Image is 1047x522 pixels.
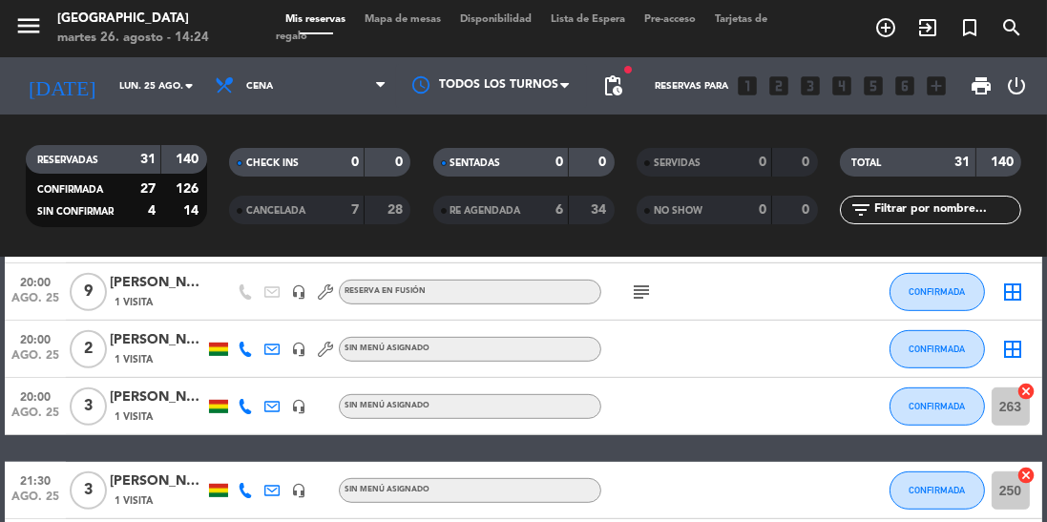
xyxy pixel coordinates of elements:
strong: 4 [148,204,156,218]
strong: 31 [140,153,156,166]
span: 20:00 [11,270,59,292]
span: CONFIRMADA [37,185,103,195]
span: 1 Visita [115,295,153,310]
button: menu [14,11,43,47]
span: ago. 25 [11,349,59,371]
span: 20:00 [11,385,59,407]
span: NO SHOW [654,206,702,216]
span: CONFIRMADA [909,401,965,411]
span: Mapa de mesas [355,14,450,25]
span: 21:30 [11,469,59,491]
span: ago. 25 [11,407,59,428]
i: looks_4 [829,73,854,98]
span: 1 Visita [115,493,153,509]
i: looks_3 [798,73,823,98]
strong: 140 [991,156,1017,169]
i: headset_mic [291,483,306,498]
span: Lista de Espera [541,14,635,25]
span: Pre-acceso [635,14,705,25]
span: CONFIRMADA [909,286,965,297]
span: SIN CONFIRMAR [37,207,114,217]
i: filter_list [849,198,872,221]
i: [DATE] [14,66,110,106]
strong: 27 [140,182,156,196]
strong: 31 [955,156,971,169]
i: menu [14,11,43,40]
span: fiber_manual_record [622,64,634,75]
span: Sin menú asignado [345,402,429,409]
span: 2 [70,330,107,368]
span: print [970,74,993,97]
strong: 140 [176,153,202,166]
strong: 6 [555,203,563,217]
strong: 0 [598,156,610,169]
i: cancel [1017,466,1037,485]
div: LOG OUT [1000,57,1033,115]
span: CONFIRMADA [909,344,965,354]
strong: 14 [183,204,202,218]
strong: 0 [802,203,813,217]
span: Sin menú asignado [345,345,429,352]
span: CONFIRMADA [909,485,965,495]
input: Filtrar por nombre... [872,199,1020,220]
strong: 0 [555,156,563,169]
i: headset_mic [291,284,306,300]
span: 9 [70,273,107,311]
span: Disponibilidad [450,14,541,25]
span: ago. 25 [11,292,59,314]
div: [PERSON_NAME] [110,272,205,294]
span: 20:00 [11,327,59,349]
span: CANCELADA [246,206,305,216]
strong: 0 [759,156,766,169]
div: [PERSON_NAME] [110,329,205,351]
i: looks_5 [861,73,886,98]
span: RE AGENDADA [450,206,521,216]
i: add_circle_outline [874,16,897,39]
i: looks_6 [892,73,917,98]
div: [GEOGRAPHIC_DATA] [57,10,209,29]
i: exit_to_app [916,16,939,39]
button: CONFIRMADA [890,387,985,426]
strong: 0 [395,156,407,169]
div: martes 26. agosto - 14:24 [57,29,209,48]
strong: 0 [351,156,359,169]
i: headset_mic [291,399,306,414]
span: 3 [70,387,107,426]
strong: 28 [387,203,407,217]
i: search [1000,16,1023,39]
i: border_all [1002,281,1025,303]
span: CHECK INS [246,158,299,168]
strong: 0 [759,203,766,217]
span: pending_actions [601,74,624,97]
i: looks_two [766,73,791,98]
i: border_all [1002,338,1025,361]
span: Reservas para [655,81,728,92]
i: power_settings_new [1005,74,1028,97]
span: 3 [70,471,107,510]
span: Sin menú asignado [345,486,429,493]
strong: 0 [802,156,813,169]
i: arrow_drop_down [178,74,200,97]
span: TOTAL [851,158,881,168]
div: [PERSON_NAME] [110,386,205,408]
span: SERVIDAS [654,158,701,168]
i: cancel [1017,382,1037,401]
i: headset_mic [291,342,306,357]
span: 1 Visita [115,409,153,425]
button: CONFIRMADA [890,273,985,311]
strong: 34 [591,203,610,217]
strong: 126 [176,182,202,196]
div: [PERSON_NAME] [110,470,205,492]
span: ago. 25 [11,491,59,512]
i: looks_one [735,73,760,98]
i: turned_in_not [958,16,981,39]
strong: 7 [351,203,359,217]
span: 1 Visita [115,352,153,367]
button: CONFIRMADA [890,330,985,368]
span: Reserva en Fusión [345,287,426,295]
button: CONFIRMADA [890,471,985,510]
span: Cena [246,81,273,92]
i: subject [630,281,653,303]
i: add_box [924,73,949,98]
span: RESERVADAS [37,156,98,165]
